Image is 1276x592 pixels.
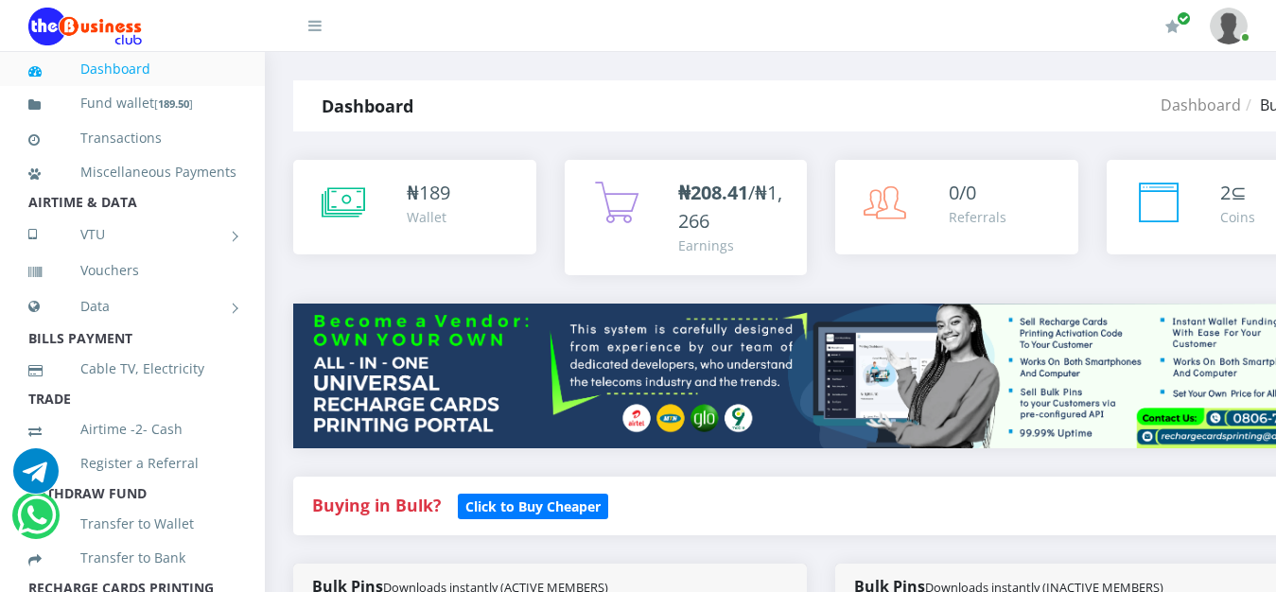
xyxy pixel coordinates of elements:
[1165,19,1180,34] i: Renew/Upgrade Subscription
[28,347,236,391] a: Cable TV, Electricity
[835,160,1078,254] a: 0/0 Referrals
[28,283,236,330] a: Data
[949,180,976,205] span: 0/0
[28,211,236,258] a: VTU
[293,160,536,254] a: ₦189 Wallet
[28,502,236,546] a: Transfer to Wallet
[13,462,59,494] a: Chat for support
[1220,207,1255,227] div: Coins
[1220,180,1231,205] span: 2
[949,207,1006,227] div: Referrals
[1177,11,1191,26] span: Renew/Upgrade Subscription
[419,180,450,205] span: 189
[407,179,450,207] div: ₦
[28,536,236,580] a: Transfer to Bank
[28,442,236,485] a: Register a Referral
[312,494,441,516] strong: Buying in Bulk?
[28,81,236,126] a: Fund wallet[189.50]
[458,494,608,516] a: Click to Buy Cheaper
[1161,95,1241,115] a: Dashboard
[28,8,142,45] img: Logo
[28,249,236,292] a: Vouchers
[158,96,189,111] b: 189.50
[678,235,789,255] div: Earnings
[465,497,601,515] b: Click to Buy Cheaper
[28,47,236,91] a: Dashboard
[17,507,56,538] a: Chat for support
[565,160,808,275] a: ₦208.41/₦1,266 Earnings
[1210,8,1248,44] img: User
[28,116,236,160] a: Transactions
[28,408,236,451] a: Airtime -2- Cash
[28,150,236,194] a: Miscellaneous Payments
[678,180,782,234] span: /₦1,266
[322,95,413,117] strong: Dashboard
[1220,179,1255,207] div: ⊆
[678,180,748,205] b: ₦208.41
[154,96,193,111] small: [ ]
[407,207,450,227] div: Wallet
